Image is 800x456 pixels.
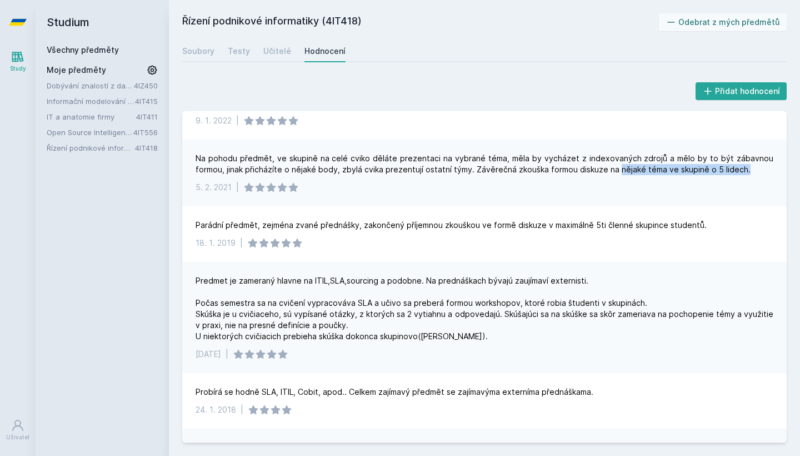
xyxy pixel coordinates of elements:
div: [DATE] [196,349,221,360]
a: IT a anatomie firmy [47,111,136,122]
a: Uživatel [2,413,33,447]
a: 4IT418 [135,143,158,152]
a: Open Source Intelligence (v angličtině) [47,127,133,138]
a: Učitelé [263,40,291,62]
a: Informační modelování organizací [47,96,135,107]
a: 4IT556 [133,128,158,137]
div: | [236,115,239,126]
div: Na pohodu předmět, ve skupině na celé cviko děláte prezentaci na vybrané téma, měla by vycházet z... [196,153,773,175]
a: 4IT415 [135,97,158,106]
span: Moje předměty [47,65,106,76]
a: Řízení podnikové informatiky [47,142,135,153]
div: Study [10,65,26,73]
div: 5. 2. 2021 [196,182,232,193]
div: | [241,404,243,415]
a: Soubory [182,40,214,62]
a: Testy [228,40,250,62]
div: | [236,182,239,193]
div: Soubory [182,46,214,57]
div: Probírá se hodně SLA, ITIL, Cobit, apod.. Celkem zajímavý předmět se zajímavýma externíma přednáš... [196,386,593,398]
button: Přidat hodnocení [696,82,787,100]
div: Testy [228,46,250,57]
div: 18. 1. 2019 [196,237,236,249]
a: 4IT411 [136,112,158,121]
div: Predmet je zameraný hlavne na ITIL,SLA,sourcing a podobne. Na prednáškach bývajú zaujímaví extern... [196,275,773,342]
button: Odebrat z mých předmětů [659,13,787,31]
a: 4IZ450 [134,81,158,90]
a: Hodnocení [304,40,346,62]
div: Parádní předmět, zejména zvané přednášky, zakončený příjemnou zkouškou ve formě diskuze v maximál... [196,220,707,231]
div: Hodnocení [304,46,346,57]
div: 24. 1. 2018 [196,404,236,415]
div: Učitelé [263,46,291,57]
div: | [240,237,243,249]
a: Dobývání znalostí z databází [47,80,134,91]
div: 9. 1. 2022 [196,115,232,126]
div: | [226,349,228,360]
h2: Řízení podnikové informatiky (4IT418) [182,13,659,31]
div: Uživatel [6,433,29,442]
a: Všechny předměty [47,45,119,54]
a: Study [2,44,33,78]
